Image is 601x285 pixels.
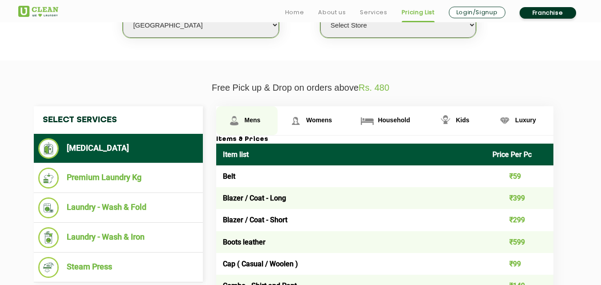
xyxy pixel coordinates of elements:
[226,113,242,128] img: Mens
[245,116,261,124] span: Mens
[378,116,410,124] span: Household
[486,144,553,165] th: Price Per Pc
[38,168,59,189] img: Premium Laundry Kg
[34,106,203,134] h4: Select Services
[216,209,486,231] td: Blazer / Coat - Short
[38,257,198,278] li: Steam Press
[38,227,198,248] li: Laundry - Wash & Iron
[306,116,332,124] span: Womens
[486,253,553,275] td: ₹99
[216,165,486,187] td: Belt
[520,7,576,19] a: Franchise
[38,138,59,159] img: Dry Cleaning
[515,116,536,124] span: Luxury
[38,197,59,218] img: Laundry - Wash & Fold
[216,136,553,144] h3: Items & Prices
[449,7,505,18] a: Login/Signup
[38,227,59,248] img: Laundry - Wash & Iron
[318,7,346,18] a: About us
[359,83,389,92] span: Rs. 480
[216,187,486,209] td: Blazer / Coat - Long
[38,197,198,218] li: Laundry - Wash & Fold
[18,83,583,93] p: Free Pick up & Drop on orders above
[288,113,303,128] img: Womens
[486,165,553,187] td: ₹59
[18,6,58,17] img: UClean Laundry and Dry Cleaning
[486,231,553,253] td: ₹599
[38,168,198,189] li: Premium Laundry Kg
[359,113,375,128] img: Household
[216,253,486,275] td: Cap ( Casual / Woolen )
[38,138,198,159] li: [MEDICAL_DATA]
[486,209,553,231] td: ₹299
[285,7,304,18] a: Home
[497,113,512,128] img: Luxury
[216,144,486,165] th: Item list
[216,231,486,253] td: Boots leather
[486,187,553,209] td: ₹399
[360,7,387,18] a: Services
[402,7,435,18] a: Pricing List
[456,116,469,124] span: Kids
[38,257,59,278] img: Steam Press
[438,113,453,128] img: Kids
